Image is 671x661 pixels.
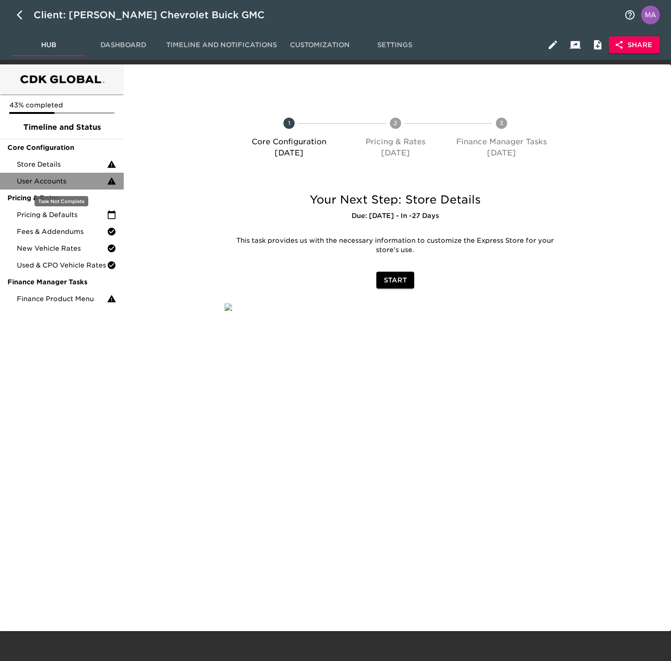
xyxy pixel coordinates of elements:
p: Core Configuration [240,136,339,148]
span: Timeline and Notifications [166,39,277,51]
button: Start [376,272,414,289]
button: notifications [619,4,641,26]
span: Share [616,39,652,51]
span: Core Configuration [7,143,116,152]
span: Customization [288,39,352,51]
text: 3 [500,120,503,127]
p: Pricing & Rates [346,136,445,148]
span: Finance Manager Tasks [7,277,116,287]
span: Timeline and Status [7,122,116,133]
button: Client View [564,34,586,56]
text: 2 [394,120,397,127]
span: Pricing & Rates [7,193,116,203]
img: Profile [641,6,660,24]
p: [DATE] [240,148,339,159]
button: Edit Hub [542,34,564,56]
span: User Accounts [17,176,107,186]
p: 43% completed [9,100,114,110]
span: Start [384,274,407,286]
span: Hub [17,39,80,51]
span: Dashboard [92,39,155,51]
text: 1 [288,120,290,127]
span: Fees & Addendums [17,227,107,236]
h6: Due: [DATE] - In -27 Days [225,211,566,221]
button: Share [609,36,660,54]
p: Finance Manager Tasks [452,136,551,148]
span: Used & CPO Vehicle Rates [17,260,107,270]
span: Store Details [17,160,107,169]
span: Settings [363,39,426,51]
span: Finance Product Menu [17,294,107,303]
img: qkibX1zbU72zw90W6Gan%2FTemplates%2FRjS7uaFIXtg43HUzxvoG%2F3e51d9d6-1114-4229-a5bf-f5ca567b6beb.jpg [225,303,232,311]
p: This task provides us with the necessary information to customize the Express Store for your stor... [232,236,559,255]
p: [DATE] [346,148,445,159]
span: Pricing & Defaults [17,210,107,219]
div: Client: [PERSON_NAME] Chevrolet Buick GMC [34,7,278,22]
button: Internal Notes and Comments [586,34,609,56]
span: New Vehicle Rates [17,244,107,253]
p: [DATE] [452,148,551,159]
h5: Your Next Step: Store Details [225,192,566,207]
